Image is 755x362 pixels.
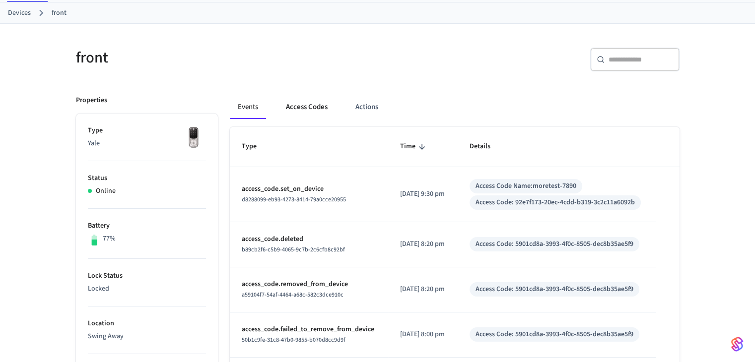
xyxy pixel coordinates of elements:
p: Properties [76,95,107,106]
p: [DATE] 8:00 pm [400,329,446,340]
p: Lock Status [88,271,206,281]
a: front [52,8,67,18]
img: SeamLogoGradient.69752ec5.svg [731,336,743,352]
button: Access Codes [278,95,336,119]
a: Devices [8,8,31,18]
img: Yale Assure Touchscreen Wifi Smart Lock, Satin Nickel, Front [181,125,206,150]
p: Online [96,186,116,196]
p: access_code.deleted [242,234,376,244]
span: Details [470,139,503,154]
button: Actions [347,95,386,119]
p: access_code.failed_to_remove_from_device [242,324,376,335]
p: Locked [88,284,206,294]
p: Status [88,173,206,183]
h5: front [76,48,372,68]
p: Location [88,318,206,329]
div: ant example [230,95,680,119]
p: Type [88,125,206,136]
p: [DATE] 8:20 pm [400,239,446,249]
span: a59104f7-54af-4464-a68c-582c3dce910c [242,291,343,299]
p: [DATE] 8:20 pm [400,284,446,295]
p: Battery [88,221,206,231]
p: 77% [103,234,116,244]
span: d8288099-eb93-4273-8414-79a0cce20955 [242,195,346,204]
span: 50b1c9fe-31c8-47b0-9855-b070d8cc9d9f [242,336,345,344]
div: Access Code: 5901cd8a-3993-4f0c-8505-dec8b35ae5f9 [476,284,633,295]
div: Access Code: 5901cd8a-3993-4f0c-8505-dec8b35ae5f9 [476,239,633,249]
p: Yale [88,138,206,149]
p: access_code.removed_from_device [242,279,376,290]
div: Access Code: 5901cd8a-3993-4f0c-8505-dec8b35ae5f9 [476,329,633,340]
div: Access Code Name: moretest-7890 [476,181,576,191]
div: Access Code: 92e7f173-20ec-4cdd-b319-3c2c11a6092b [476,197,635,208]
p: Swing Away [88,331,206,342]
span: b89cb2f6-c5b9-4065-9c7b-2c6cfb8c92bf [242,245,345,254]
span: Time [400,139,428,154]
button: Events [230,95,266,119]
span: Type [242,139,270,154]
p: access_code.set_on_device [242,184,376,194]
p: [DATE] 9:30 pm [400,189,446,199]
